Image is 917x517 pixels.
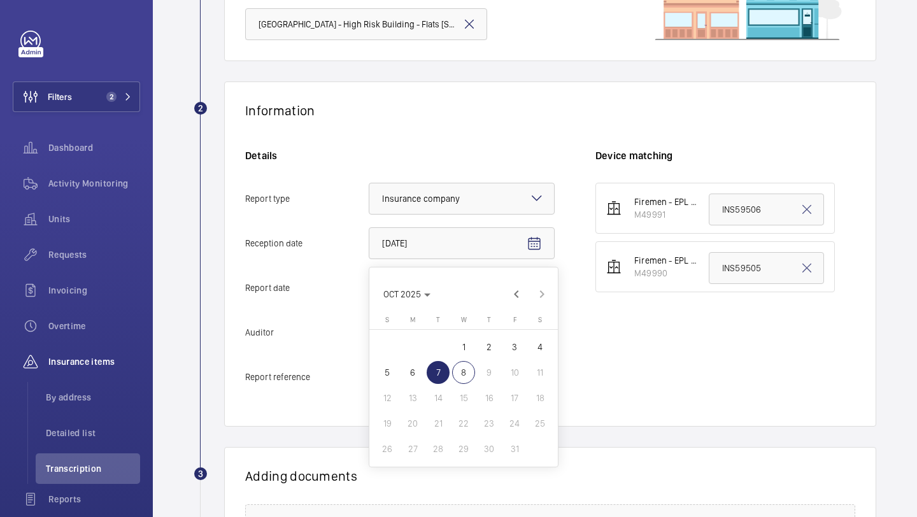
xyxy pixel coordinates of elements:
[476,436,502,462] button: October 30, 2025
[529,386,551,409] span: 18
[425,411,451,436] button: October 21, 2025
[452,336,475,358] span: 1
[538,316,542,324] span: S
[476,411,502,436] button: October 23, 2025
[502,334,527,360] button: October 3, 2025
[478,386,501,409] span: 16
[513,316,516,324] span: F
[502,385,527,411] button: October 17, 2025
[427,361,450,384] span: 7
[400,436,425,462] button: October 27, 2025
[410,316,415,324] span: M
[529,361,551,384] span: 11
[452,437,475,460] span: 29
[527,360,553,385] button: October 11, 2025
[451,436,476,462] button: October 29, 2025
[451,385,476,411] button: October 15, 2025
[400,411,425,436] button: October 20, 2025
[374,360,400,385] button: October 5, 2025
[451,411,476,436] button: October 22, 2025
[427,412,450,435] span: 21
[529,336,551,358] span: 4
[452,386,475,409] span: 15
[529,281,555,307] button: Next month
[451,334,476,360] button: October 1, 2025
[401,437,424,460] span: 27
[476,360,502,385] button: October 9, 2025
[461,316,467,324] span: W
[478,412,501,435] span: 23
[502,436,527,462] button: October 31, 2025
[400,360,425,385] button: October 6, 2025
[478,437,501,460] span: 30
[436,316,440,324] span: T
[401,386,424,409] span: 13
[376,437,399,460] span: 26
[476,385,502,411] button: October 16, 2025
[376,412,399,435] span: 19
[378,283,436,306] button: Choose month and year
[374,411,400,436] button: October 19, 2025
[374,436,400,462] button: October 26, 2025
[503,412,526,435] span: 24
[503,437,526,460] span: 31
[503,361,526,384] span: 10
[400,385,425,411] button: October 13, 2025
[383,289,421,299] span: OCT 2025
[401,412,424,435] span: 20
[478,336,501,358] span: 2
[529,412,551,435] span: 25
[451,360,476,385] button: October 8, 2025
[476,334,502,360] button: October 2, 2025
[427,386,450,409] span: 14
[452,361,475,384] span: 8
[376,361,399,384] span: 5
[487,316,491,324] span: T
[452,412,475,435] span: 22
[502,360,527,385] button: October 10, 2025
[425,385,451,411] button: October 14, 2025
[527,385,553,411] button: October 18, 2025
[504,281,529,307] button: Previous month
[527,334,553,360] button: October 4, 2025
[385,316,389,324] span: S
[425,360,451,385] button: October 7, 2025
[401,361,424,384] span: 6
[376,386,399,409] span: 12
[374,385,400,411] button: October 12, 2025
[503,336,526,358] span: 3
[427,437,450,460] span: 28
[425,436,451,462] button: October 28, 2025
[503,386,526,409] span: 17
[502,411,527,436] button: October 24, 2025
[478,361,501,384] span: 9
[527,411,553,436] button: October 25, 2025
